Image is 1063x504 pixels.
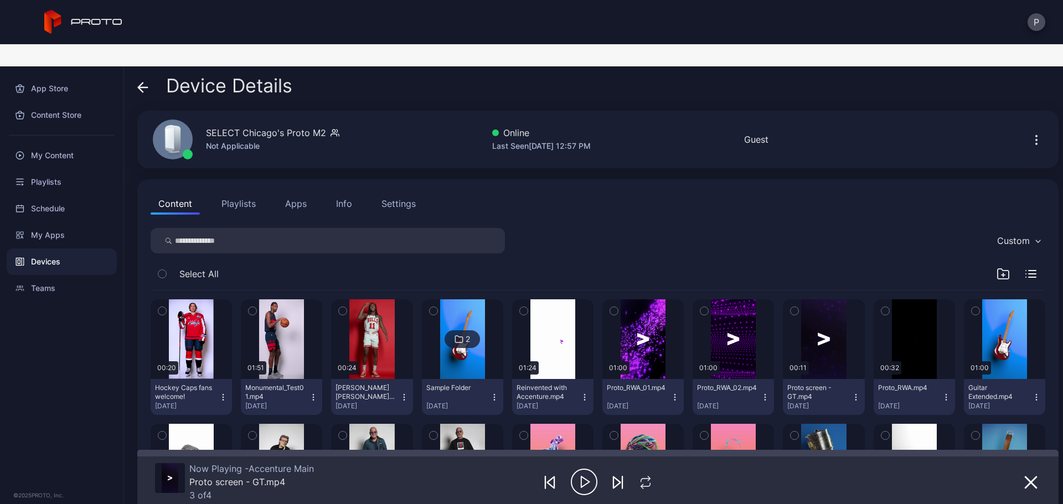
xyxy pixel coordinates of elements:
[697,402,761,411] div: [DATE]
[245,402,309,411] div: [DATE]
[744,133,768,146] div: Guest
[992,228,1045,253] button: Custom
[155,402,219,411] div: [DATE]
[7,169,117,195] a: Playlists
[422,379,503,415] button: Sample Folder[DATE]
[878,402,942,411] div: [DATE]
[517,402,580,411] div: [DATE]
[693,379,774,415] button: Proto_RWA_02.mp4[DATE]
[179,267,219,280] span: Select All
[7,195,117,222] a: Schedule
[466,334,470,344] div: 2
[277,193,314,215] button: Apps
[206,126,326,139] div: SELECT Chicago's Proto M2
[968,383,1029,401] div: Guitar Extended.mp4
[151,379,232,415] button: Hockey Caps fans welcome![DATE]
[697,383,758,392] div: Proto_RWA_02.mp4
[7,142,117,169] a: My Content
[997,235,1030,246] div: Custom
[155,383,216,401] div: Hockey Caps fans welcome!
[7,275,117,302] a: Teams
[336,383,396,401] div: CB Ayo Dosunmu 3.mp4
[7,248,117,275] a: Devices
[336,197,352,210] div: Info
[602,379,684,415] button: Proto_RWA_01.mp4[DATE]
[787,402,851,411] div: [DATE]
[381,197,416,210] div: Settings
[189,476,314,487] div: Proto screen - GT.mp4
[426,383,487,392] div: Sample Folder
[206,139,339,153] div: Not Applicable
[166,75,292,96] span: Device Details
[189,490,314,501] div: 3 of 4
[245,383,306,401] div: Monumental_Test01.mp4
[517,383,577,401] div: Reinvented with Accenture.mp4
[241,379,322,415] button: Monumental_Test01.mp4[DATE]
[607,402,670,411] div: [DATE]
[783,379,864,415] button: Proto screen - GT.mp4[DATE]
[874,379,955,415] button: Proto_RWA.mp4[DATE]
[13,491,110,500] div: © 2025 PROTO, Inc.
[245,463,314,474] span: Accenture Main
[328,193,360,215] button: Info
[7,75,117,102] a: App Store
[492,139,591,153] div: Last Seen [DATE] 12:57 PM
[968,402,1032,411] div: [DATE]
[492,126,591,139] div: Online
[426,402,490,411] div: [DATE]
[7,102,117,128] a: Content Store
[189,463,314,474] div: Now Playing
[964,379,1045,415] button: Guitar Extended.mp4[DATE]
[1028,13,1045,31] button: P
[214,193,264,215] button: Playlists
[607,383,668,392] div: Proto_RWA_01.mp4
[151,193,200,215] button: Content
[878,383,939,392] div: Proto_RWA.mp4
[7,222,117,248] a: My Apps
[336,402,399,411] div: [DATE]
[374,193,424,215] button: Settings
[331,379,412,415] button: [PERSON_NAME] [PERSON_NAME] 3.mp4[DATE]
[787,383,848,401] div: Proto screen - GT.mp4
[512,379,594,415] button: Reinvented with Accenture.mp4[DATE]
